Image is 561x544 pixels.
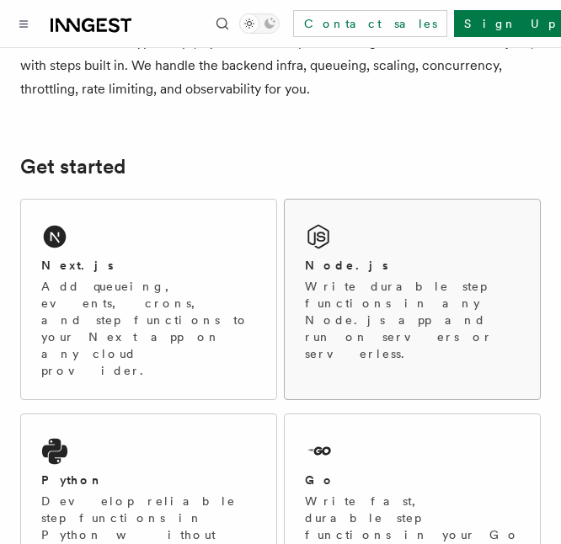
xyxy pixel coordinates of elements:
[293,10,447,37] a: Contact sales
[305,278,520,362] p: Write durable step functions in any Node.js app and run on servers or serverless.
[20,199,277,400] a: Next.jsAdd queueing, events, crons, and step functions to your Next app on any cloud provider.
[212,13,232,34] button: Find something...
[41,472,104,488] h2: Python
[41,257,114,274] h2: Next.js
[239,13,280,34] button: Toggle dark mode
[305,472,335,488] h2: Go
[13,13,34,34] button: Toggle navigation
[20,30,541,101] p: Write functions in TypeScript, Python or Go to power background and scheduled jobs, with steps bu...
[284,199,541,400] a: Node.jsWrite durable step functions in any Node.js app and run on servers or serverless.
[20,155,126,179] a: Get started
[305,257,388,274] h2: Node.js
[41,278,256,379] p: Add queueing, events, crons, and step functions to your Next app on any cloud provider.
